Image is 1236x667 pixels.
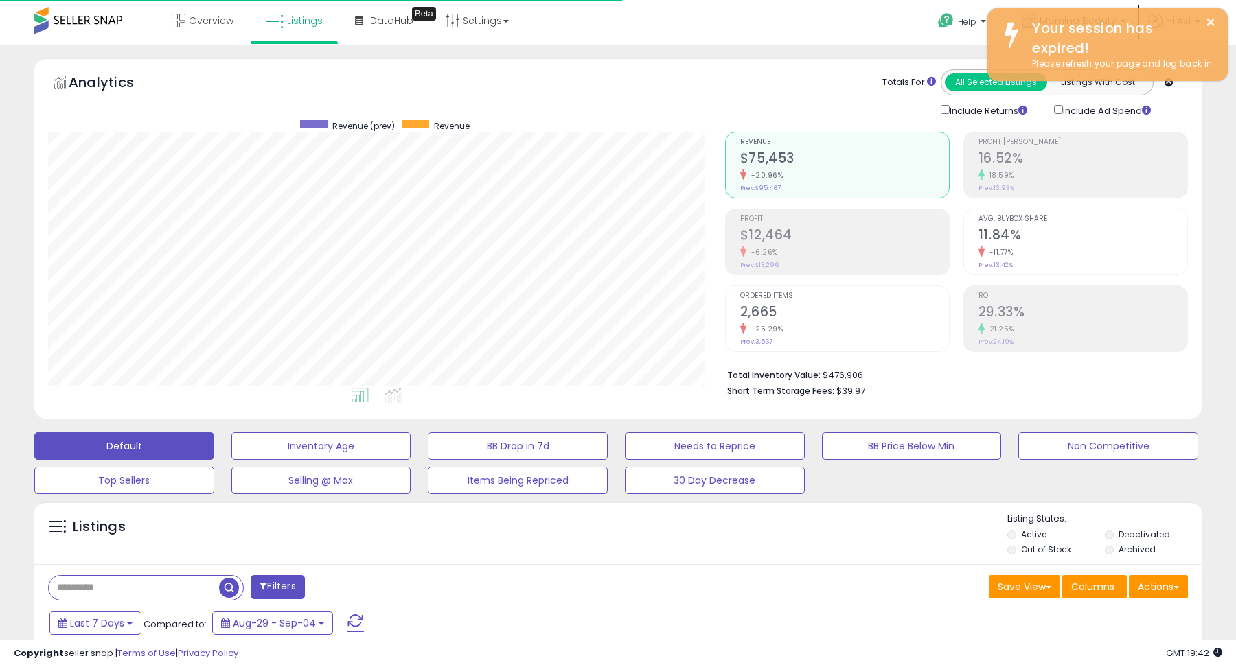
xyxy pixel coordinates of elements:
[370,14,413,27] span: DataHub
[1046,73,1149,91] button: Listings With Cost
[740,184,781,192] small: Prev: $95,467
[287,14,323,27] span: Listings
[14,647,238,660] div: seller snap | |
[69,73,161,95] h5: Analytics
[740,292,949,300] span: Ordered Items
[740,139,949,146] span: Revenue
[727,369,821,381] b: Total Inventory Value:
[1129,575,1188,598] button: Actions
[822,432,1002,460] button: BB Price Below Min
[958,16,976,27] span: Help
[231,467,411,494] button: Selling @ Max
[978,150,1187,169] h2: 16.52%
[937,12,954,30] i: Get Help
[73,517,126,537] h5: Listings
[625,432,805,460] button: Needs to Reprice
[1021,528,1046,540] label: Active
[231,432,411,460] button: Inventory Age
[985,247,1014,257] small: -11.77%
[740,338,772,346] small: Prev: 3,567
[49,611,141,635] button: Last 7 Days
[978,304,1187,323] h2: 29.33%
[233,616,316,630] span: Aug-29 - Sep-04
[34,467,214,494] button: Top Sellers
[740,215,949,223] span: Profit
[178,646,238,659] a: Privacy Policy
[882,76,936,89] div: Totals For
[1021,543,1071,555] label: Out of Stock
[740,227,949,246] h2: $12,464
[428,467,608,494] button: Items Being Repriced
[945,73,1047,91] button: All Selected Listings
[740,304,949,323] h2: 2,665
[1071,580,1114,594] span: Columns
[978,139,1187,146] span: Profit [PERSON_NAME]
[978,227,1187,246] h2: 11.84%
[189,14,233,27] span: Overview
[985,324,1014,334] small: 21.25%
[978,261,1013,269] small: Prev: 13.42%
[1205,14,1216,31] button: ×
[1062,575,1127,598] button: Columns
[14,646,64,659] strong: Copyright
[836,384,865,397] span: $39.97
[1022,58,1217,71] div: Please refresh your page and log back in
[117,646,176,659] a: Terms of Use
[1166,646,1222,659] span: 2025-09-13 19:42 GMT
[985,170,1014,180] small: 18.59%
[978,292,1187,300] span: ROI
[625,467,805,494] button: 30 Day Decrease
[412,7,436,21] div: Tooltip anchor
[144,618,207,631] span: Compared to:
[927,2,1000,45] a: Help
[34,432,214,460] button: Default
[930,102,1044,118] div: Include Returns
[1119,543,1156,555] label: Archived
[740,150,949,169] h2: $75,453
[1044,102,1173,118] div: Include Ad Spend
[740,261,779,269] small: Prev: $13,296
[251,575,304,599] button: Filters
[70,616,124,630] span: Last 7 Days
[1119,528,1170,540] label: Deactivated
[989,575,1060,598] button: Save View
[434,120,470,132] span: Revenue
[332,120,395,132] span: Revenue (prev)
[727,385,834,397] b: Short Term Storage Fees:
[978,215,1187,223] span: Avg. Buybox Share
[1018,432,1198,460] button: Non Competitive
[428,432,608,460] button: BB Drop in 7d
[746,324,783,334] small: -25.29%
[746,170,783,180] small: -20.96%
[1022,19,1217,58] div: Your session has expired!
[1007,513,1201,526] p: Listing States:
[727,366,1178,382] li: $476,906
[978,338,1014,346] small: Prev: 24.19%
[978,184,1014,192] small: Prev: 13.93%
[212,611,333,635] button: Aug-29 - Sep-04
[746,247,778,257] small: -6.26%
